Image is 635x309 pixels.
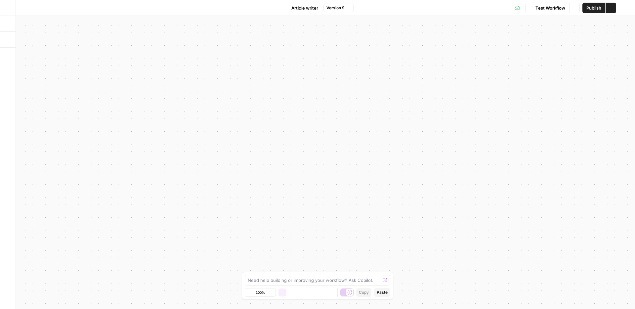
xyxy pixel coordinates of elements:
button: Publish [582,3,605,13]
button: Version 9 [323,4,354,12]
span: Article writer [291,5,318,11]
span: Version 9 [326,5,345,11]
span: Publish [586,5,601,11]
button: Copy [356,288,371,297]
span: Copy [359,289,369,295]
span: 100% [256,290,265,295]
span: Test Workflow [535,5,565,11]
button: Test Workflow [525,3,569,13]
button: Article writer [281,3,322,13]
span: Paste [377,289,388,295]
button: Paste [374,288,390,297]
